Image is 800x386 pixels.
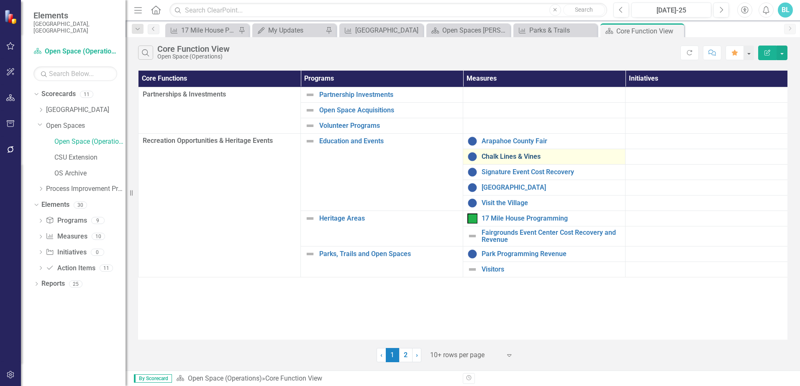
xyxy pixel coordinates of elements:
span: Partnerships & Investments [143,90,296,99]
td: Double-Click to Edit Right Click for Context Menu [301,118,463,133]
a: Open Spaces [46,121,126,131]
a: Park Programming Revenue [482,250,621,258]
a: Visitors [482,266,621,273]
img: Baselining [467,249,477,259]
a: Visit the Village [482,199,621,207]
div: My Updates [268,25,323,36]
a: Scorecards [41,89,76,99]
a: Open Space (Operations) [188,374,262,382]
td: Double-Click to Edit Right Click for Context Menu [463,226,626,246]
div: » [176,374,456,383]
a: [GEOGRAPHIC_DATA] [482,184,621,191]
div: 30 [74,201,87,208]
a: Reports [41,279,65,289]
a: Open Space (Operations) [33,47,117,56]
img: Not Defined [305,105,315,115]
td: Double-Click to Edit Right Click for Context Menu [301,246,463,277]
a: Signature Event Cost Recovery [482,168,621,176]
img: On Target [467,213,477,223]
td: Double-Click to Edit Right Click for Context Menu [463,164,626,180]
a: Partnership Investments [319,91,459,99]
a: Education and Events [319,137,459,145]
td: Double-Click to Edit Right Click for Context Menu [301,211,463,246]
a: CSU Extension [54,153,126,163]
span: › [416,351,418,359]
a: Elements [41,200,69,210]
span: Recreation Opportunities & Heritage Events [143,136,296,146]
img: Baselining [467,198,477,208]
img: Baselining [467,183,477,193]
a: Measures [46,232,87,241]
div: [GEOGRAPHIC_DATA] [355,25,421,36]
img: Not Defined [305,121,315,131]
div: Open Spaces [PERSON_NAME] Report [442,25,508,36]
button: [DATE]-25 [631,3,711,18]
a: Open Space Acquisitions [319,107,459,114]
input: Search ClearPoint... [169,3,607,18]
a: [GEOGRAPHIC_DATA] [341,25,421,36]
a: 17 Mile House Programming [482,215,621,222]
td: Double-Click to Edit Right Click for Context Menu [463,211,626,226]
div: 17 Mile House Programming [181,25,236,36]
a: Arapahoe County Fair [482,137,621,145]
td: Double-Click to Edit Right Click for Context Menu [463,262,626,277]
td: Double-Click to Edit Right Click for Context Menu [463,195,626,211]
span: ‹ [380,351,382,359]
div: 11 [80,91,93,98]
td: Double-Click to Edit [138,87,301,133]
img: Not Defined [305,249,315,259]
button: BL [778,3,793,18]
span: Elements [33,10,117,20]
a: Heritage Areas [319,215,459,222]
img: Not Defined [467,264,477,274]
a: Initiatives [46,248,86,257]
a: Process Improvement Program [46,184,126,194]
a: [GEOGRAPHIC_DATA] [46,105,126,115]
img: ClearPoint Strategy [4,10,19,24]
img: Not Defined [305,136,315,146]
div: Core Function View [265,374,322,382]
input: Search Below... [33,66,117,81]
img: Not Defined [467,231,477,241]
a: 2 [399,348,413,362]
td: Double-Click to Edit [138,133,301,277]
img: Not Defined [305,213,315,223]
div: Core Function View [157,44,230,53]
div: 9 [91,217,105,224]
div: Parks & Trails [529,25,595,36]
a: Programs [46,216,87,226]
a: Fairgrounds Event Center Cost Recovery and Revenue [482,229,621,244]
a: Parks, Trails and Open Spaces [319,250,459,258]
a: Volunteer Programs [319,122,459,130]
span: Search [575,6,593,13]
span: By Scorecard [134,374,172,383]
a: Action Items [46,264,95,273]
td: Double-Click to Edit Right Click for Context Menu [463,149,626,164]
a: Open Space (Operations) [54,137,126,147]
img: Baselining [467,167,477,177]
a: Parks & Trails [515,25,595,36]
span: 1 [386,348,399,362]
img: Not Defined [305,90,315,100]
div: Open Space (Operations) [157,53,230,60]
td: Double-Click to Edit Right Click for Context Menu [301,133,463,211]
div: Core Function View [616,26,682,36]
img: Baselining [467,136,477,146]
a: OS Archive [54,169,126,178]
td: Double-Click to Edit Right Click for Context Menu [463,180,626,195]
div: 10 [92,233,105,240]
td: Double-Click to Edit Right Click for Context Menu [301,87,463,102]
td: Double-Click to Edit Right Click for Context Menu [301,102,463,118]
small: [GEOGRAPHIC_DATA], [GEOGRAPHIC_DATA] [33,20,117,34]
button: Search [563,4,605,16]
td: Double-Click to Edit Right Click for Context Menu [463,133,626,149]
img: Baselining [467,152,477,162]
div: 11 [100,264,113,272]
a: 17 Mile House Programming [167,25,236,36]
a: Open Spaces [PERSON_NAME] Report [428,25,508,36]
td: Double-Click to Edit Right Click for Context Menu [463,246,626,262]
div: 0 [91,249,104,256]
a: My Updates [254,25,323,36]
div: [DATE]-25 [634,5,708,15]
